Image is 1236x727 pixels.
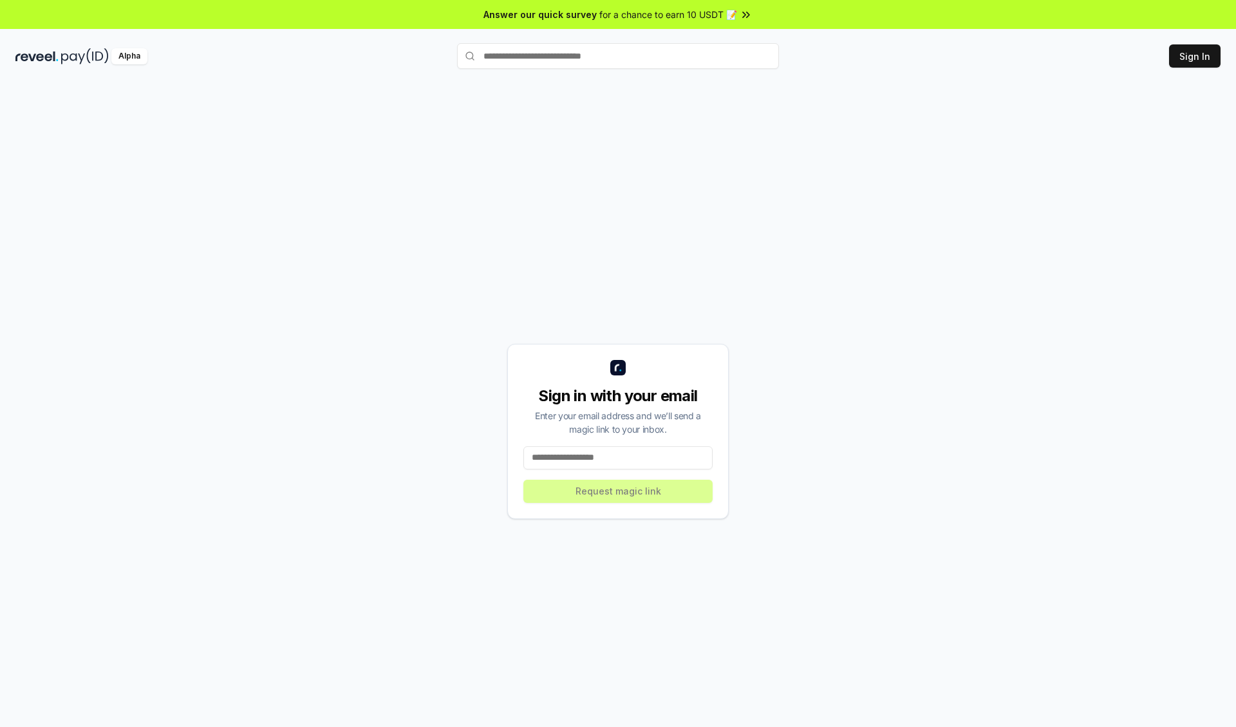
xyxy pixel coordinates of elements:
img: reveel_dark [15,48,59,64]
img: logo_small [610,360,626,375]
span: for a chance to earn 10 USDT 📝 [599,8,737,21]
div: Sign in with your email [523,386,713,406]
img: pay_id [61,48,109,64]
span: Answer our quick survey [483,8,597,21]
div: Alpha [111,48,147,64]
button: Sign In [1169,44,1221,68]
div: Enter your email address and we’ll send a magic link to your inbox. [523,409,713,436]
